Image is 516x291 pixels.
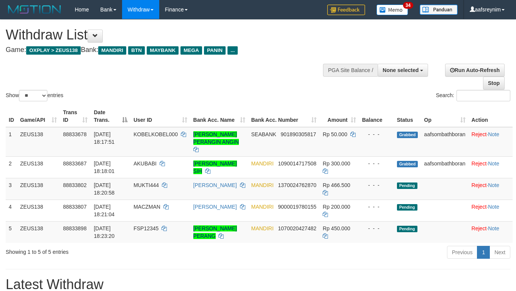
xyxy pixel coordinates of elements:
th: User ID: activate to sort column ascending [130,105,190,127]
span: MEGA [180,46,202,55]
th: Status [394,105,421,127]
button: None selected [378,64,428,77]
th: Balance [359,105,394,127]
td: · [469,127,513,157]
div: - - - [362,181,391,189]
td: ZEUS138 [17,178,60,200]
span: Pending [397,204,417,211]
span: Grabbed [397,161,418,167]
a: 1 [477,246,490,259]
span: ... [227,46,238,55]
div: - - - [362,160,391,167]
a: Note [488,182,499,188]
span: [DATE] 18:21:04 [94,204,114,217]
span: Rp 300.000 [323,160,350,167]
span: 88833898 [63,225,86,231]
select: Showentries [19,90,47,101]
span: FSP12345 [133,225,158,231]
img: Button%20Memo.svg [376,5,408,15]
div: - - - [362,225,391,232]
img: panduan.png [420,5,458,15]
span: 88833807 [63,204,86,210]
span: BTN [128,46,145,55]
span: Copy 9000019780155 to clipboard [278,204,316,210]
span: PANIN [204,46,226,55]
td: 3 [6,178,17,200]
span: 88833687 [63,160,86,167]
img: MOTION_logo.png [6,4,63,15]
th: Op: activate to sort column ascending [421,105,469,127]
span: 88833678 [63,131,86,137]
span: MANDIRI [251,204,274,210]
th: Amount: activate to sort column ascending [320,105,359,127]
div: PGA Site Balance / [323,64,378,77]
span: None selected [383,67,419,73]
span: OXPLAY > ZEUS138 [26,46,81,55]
span: Rp 50.000 [323,131,347,137]
a: [PERSON_NAME] [193,182,237,188]
td: aafsombathboran [421,127,469,157]
span: Grabbed [397,132,418,138]
a: Note [488,204,499,210]
a: [PERSON_NAME] PERANG [193,225,237,239]
span: Copy 901890305817 to clipboard [281,131,316,137]
span: Copy 1070020427482 to clipboard [278,225,316,231]
td: ZEUS138 [17,221,60,243]
div: - - - [362,131,391,138]
td: · [469,178,513,200]
th: Action [469,105,513,127]
a: Run Auto-Refresh [445,64,505,77]
th: Trans ID: activate to sort column ascending [60,105,91,127]
a: Reject [472,160,487,167]
th: Bank Acc. Number: activate to sort column ascending [248,105,320,127]
a: [PERSON_NAME] PERANGIN ANGIN [193,131,239,145]
span: MANDIRI [251,225,274,231]
a: Previous [447,246,477,259]
td: 4 [6,200,17,221]
a: Reject [472,225,487,231]
span: Rp 200.000 [323,204,350,210]
span: AKUBABI [133,160,157,167]
input: Search: [456,90,510,101]
span: [DATE] 18:18:01 [94,160,114,174]
div: Showing 1 to 5 of 5 entries [6,245,209,256]
span: Rp 466.500 [323,182,350,188]
td: · [469,221,513,243]
span: Copy 1370024762870 to clipboard [278,182,316,188]
th: Game/API: activate to sort column ascending [17,105,60,127]
a: Reject [472,182,487,188]
span: Copy 1090014717508 to clipboard [278,160,316,167]
h4: Game: Bank: [6,46,336,54]
td: ZEUS138 [17,127,60,157]
td: 5 [6,221,17,243]
span: KOBELKOBEL000 [133,131,178,137]
span: MANDIRI [251,182,274,188]
span: SEABANK [251,131,276,137]
span: 34 [403,2,413,9]
a: [PERSON_NAME] [193,204,237,210]
a: Reject [472,204,487,210]
td: · [469,200,513,221]
a: Stop [483,77,505,90]
th: ID [6,105,17,127]
a: Reject [472,131,487,137]
span: MACZMAN [133,204,160,210]
td: · [469,156,513,178]
span: 88833802 [63,182,86,188]
td: 1 [6,127,17,157]
span: Pending [397,182,417,189]
label: Show entries [6,90,63,101]
span: MAYBANK [147,46,179,55]
td: aafsombathboran [421,156,469,178]
td: ZEUS138 [17,200,60,221]
span: MANDIRI [251,160,274,167]
span: Pending [397,226,417,232]
th: Bank Acc. Name: activate to sort column ascending [190,105,248,127]
img: Feedback.jpg [327,5,365,15]
a: Note [488,131,499,137]
span: [DATE] 18:20:58 [94,182,114,196]
th: Date Trans.: activate to sort column descending [91,105,130,127]
a: Next [489,246,510,259]
label: Search: [436,90,510,101]
td: ZEUS138 [17,156,60,178]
